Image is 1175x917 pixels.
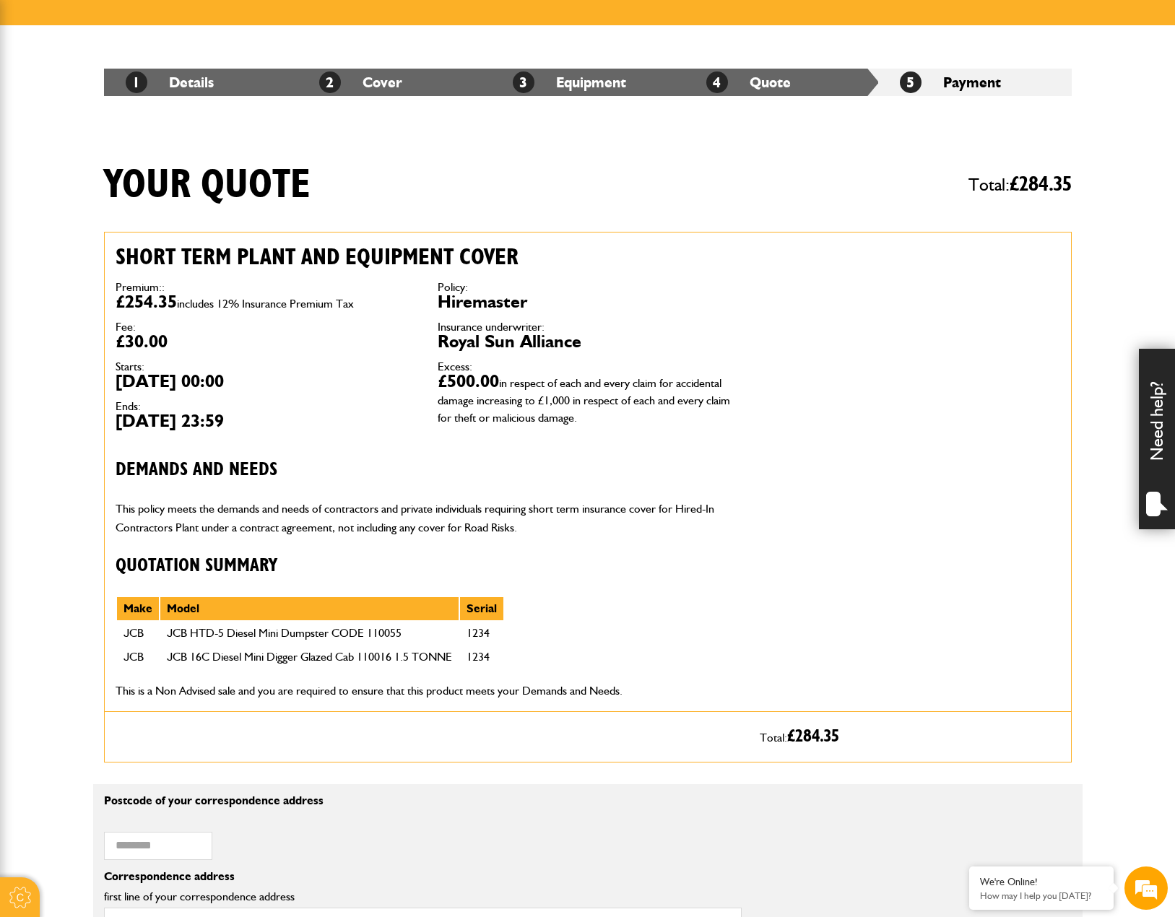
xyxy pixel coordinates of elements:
li: Quote [685,69,878,96]
p: How may I help you today? [980,890,1103,901]
th: Make [116,596,160,621]
span: 4 [706,71,728,93]
textarea: Type your message and hit 'Enter' [19,261,264,433]
img: d_20077148190_company_1631870298795_20077148190 [25,80,61,100]
span: £ [1010,174,1072,195]
dt: Ends: [116,401,416,412]
p: This is a Non Advised sale and you are required to ensure that this product meets your Demands an... [116,682,738,700]
dt: Fee: [116,321,416,333]
input: Enter your phone number [19,219,264,251]
input: Enter your email address [19,176,264,208]
dt: Premium:: [116,282,416,293]
p: This policy meets the demands and needs of contractors and private individuals requiring short te... [116,500,738,536]
div: We're Online! [980,876,1103,888]
input: Enter your last name [19,134,264,165]
h1: Your quote [104,161,311,209]
dd: Hiremaster [438,293,738,310]
dd: £254.35 [116,293,416,310]
em: Start Chat [196,445,262,464]
span: 1 [126,71,147,93]
dt: Policy: [438,282,738,293]
span: 2 [319,71,341,93]
div: Need help? [1139,349,1175,529]
span: 284.35 [1019,174,1072,195]
span: Total: [968,168,1072,201]
span: 3 [513,71,534,93]
dt: Excess: [438,361,738,373]
dd: £500.00 [438,373,738,425]
div: Chat with us now [75,81,243,100]
td: 1234 [459,621,504,646]
span: 5 [900,71,922,93]
td: 1234 [459,645,504,669]
div: Minimize live chat window [237,7,272,42]
li: Payment [878,69,1072,96]
a: 2Cover [319,74,402,91]
h3: Quotation Summary [116,555,738,578]
a: 1Details [126,74,214,91]
h2: Short term plant and equipment cover [116,243,738,271]
dt: Starts: [116,361,416,373]
dd: [DATE] 00:00 [116,373,416,390]
p: Postcode of your correspondence address [104,795,742,807]
p: Total: [760,723,1060,750]
span: in respect of each and every claim for accidental damage increasing to £1,000 in respect of each ... [438,376,730,425]
td: JCB [116,645,160,669]
th: Model [160,596,459,621]
td: JCB 16C Diesel Mini Digger Glazed Cab 110016 1.5 TONNE [160,645,459,669]
td: JCB HTD-5 Diesel Mini Dumpster CODE 110055 [160,621,459,646]
label: first line of your correspondence address [104,891,742,903]
span: includes 12% Insurance Premium Tax [177,297,354,310]
span: £ [787,728,839,745]
dd: £30.00 [116,333,416,350]
td: JCB [116,621,160,646]
h3: Demands and needs [116,459,738,482]
dd: Royal Sun Alliance [438,333,738,350]
p: Correspondence address [104,871,742,882]
dt: Insurance underwriter: [438,321,738,333]
th: Serial [459,596,504,621]
span: 284.35 [795,728,839,745]
dd: [DATE] 23:59 [116,412,416,430]
a: 3Equipment [513,74,626,91]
